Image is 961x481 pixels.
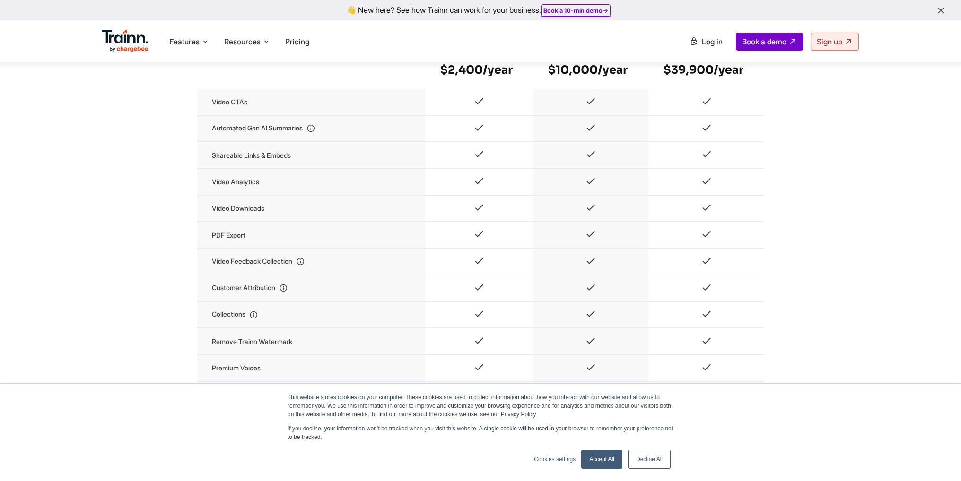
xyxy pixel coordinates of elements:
a: Decline All [628,450,671,469]
p: This website stores cookies on your computer. These cookies are used to collect information about... [288,393,673,419]
h6: $2,400/year [440,62,518,77]
td: Shareable links & embeds [197,142,425,168]
td: Video analytics [197,168,425,195]
td: Automated Gen AI Summaries [197,115,425,142]
td: Video feedback collection [197,248,425,275]
a: Book a demo [736,33,803,51]
a: Sign up [811,33,859,51]
td: Premium voices [197,355,425,381]
span: Log in [702,37,723,46]
td: Video presets [197,381,425,408]
td: PDF export [197,222,425,248]
a: Book a 10-min demo→ [543,7,608,14]
p: If you decline, your information won’t be tracked when you visit this website. A single cookie wi... [288,424,673,441]
td: Video downloads [197,195,425,222]
td: Video CTAs [197,88,425,115]
span: Book a demo [742,37,786,46]
span: Resources [224,36,261,47]
td: Remove Trainn watermark [197,328,425,354]
b: Book a 10-min demo [543,7,603,14]
a: Accept All [581,450,622,469]
img: Trainn Logo [102,30,149,52]
a: Log in [684,33,728,50]
div: 👋 New here? See how Trainn can work for your business. [6,6,955,15]
h6: $10,000/year [548,62,633,77]
a: Cookies settings [534,455,576,464]
span: Sign up [817,37,842,46]
td: Customer attribution [197,275,425,301]
span: Features [169,36,200,47]
h6: $39,900/year [664,62,749,77]
td: Collections [197,301,425,328]
a: Pricing [285,37,309,46]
